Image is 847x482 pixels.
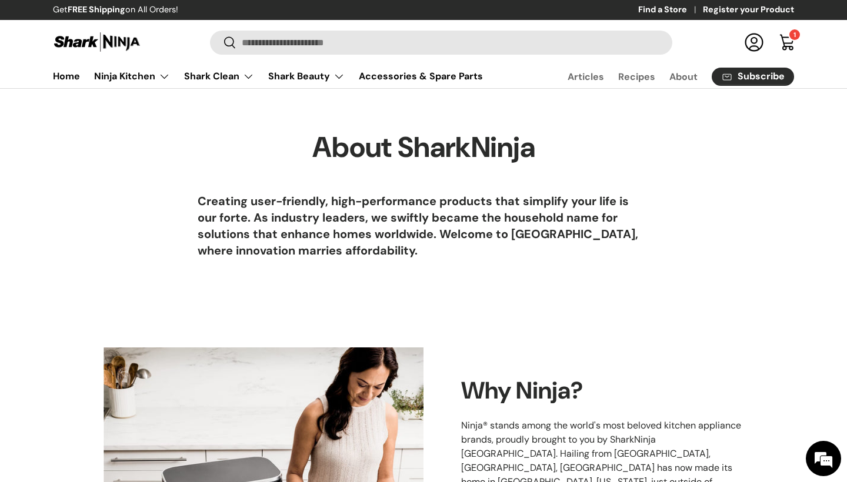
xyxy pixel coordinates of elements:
a: Shark Beauty [268,65,345,88]
a: Recipes [618,65,655,88]
a: Subscribe [712,68,794,86]
strong: FREE Shipping [68,4,125,15]
span: Subscribe [738,72,785,81]
nav: Primary [53,65,483,88]
a: About [669,65,698,88]
summary: Ninja Kitchen [87,65,177,88]
a: Accessories & Spare Parts [359,65,483,88]
a: Find a Store [638,4,703,16]
h6: Creating user-friendly, high-performance products that simplify your life is our forte. As indust... [198,193,649,259]
h2: Why Ninja? [461,376,743,407]
a: Ninja Kitchen [94,65,170,88]
a: Articles [568,65,604,88]
span: 1 [793,31,796,39]
img: Shark Ninja Philippines [53,31,141,53]
h1: About SharkNinja [198,130,649,166]
p: Get on All Orders! [53,4,178,16]
summary: Shark Clean [177,65,261,88]
a: Home [53,65,80,88]
summary: Shark Beauty [261,65,352,88]
a: Register your Product [703,4,794,16]
nav: Secondary [539,65,794,88]
a: Shark Clean [184,65,254,88]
